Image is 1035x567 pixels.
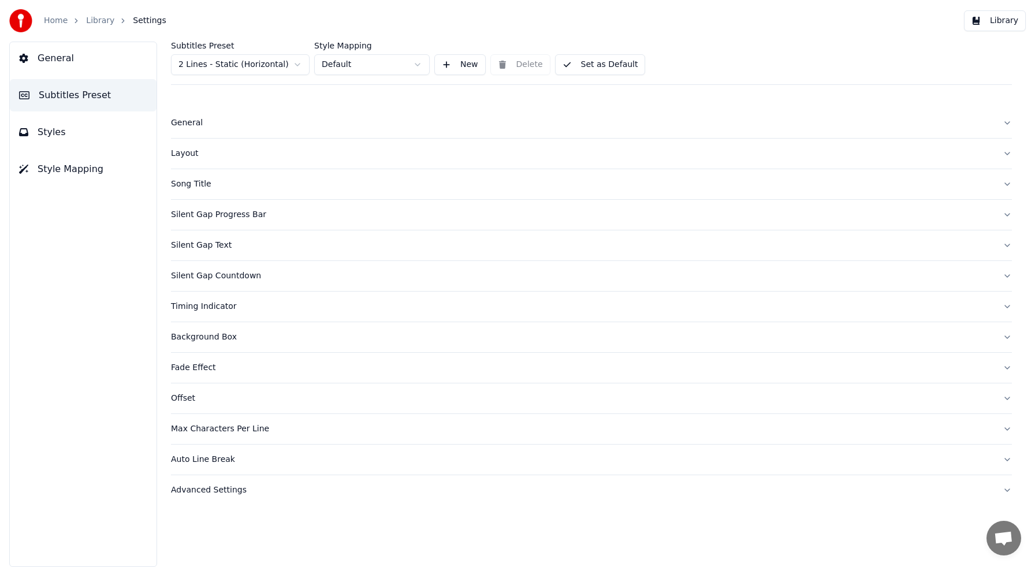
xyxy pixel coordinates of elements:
button: Max Characters Per Line [171,414,1012,444]
div: General [171,117,993,129]
button: Silent Gap Countdown [171,261,1012,291]
button: Layout [171,139,1012,169]
button: General [171,108,1012,138]
div: Advanced Settings [171,484,993,496]
button: Timing Indicator [171,292,1012,322]
label: Subtitles Preset [171,42,310,50]
div: Timing Indicator [171,301,993,312]
div: Max Characters Per Line [171,423,993,435]
button: Set as Default [555,54,646,75]
div: Layout [171,148,993,159]
a: Library [86,15,114,27]
button: New [434,54,486,75]
span: Settings [133,15,166,27]
button: Styles [10,116,157,148]
button: General [10,42,157,74]
button: Silent Gap Text [171,230,1012,260]
span: Subtitles Preset [39,88,111,102]
div: Song Title [171,178,993,190]
button: Subtitles Preset [10,79,157,111]
div: Offset [171,393,993,404]
button: Silent Gap Progress Bar [171,200,1012,230]
button: Offset [171,383,1012,413]
div: Silent Gap Progress Bar [171,209,993,221]
nav: breadcrumb [44,15,166,27]
span: Styles [38,125,66,139]
a: Open chat [986,521,1021,555]
div: Silent Gap Text [171,240,993,251]
button: Fade Effect [171,353,1012,383]
div: Auto Line Break [171,454,993,465]
label: Style Mapping [314,42,430,50]
button: Auto Line Break [171,445,1012,475]
span: Style Mapping [38,162,103,176]
a: Home [44,15,68,27]
span: General [38,51,74,65]
div: Silent Gap Countdown [171,270,993,282]
div: Background Box [171,331,993,343]
button: Background Box [171,322,1012,352]
div: Fade Effect [171,362,993,374]
button: Library [964,10,1026,31]
img: youka [9,9,32,32]
button: Style Mapping [10,153,157,185]
button: Advanced Settings [171,475,1012,505]
button: Song Title [171,169,1012,199]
